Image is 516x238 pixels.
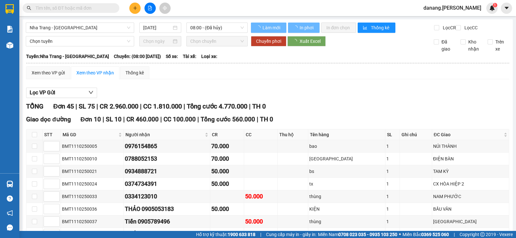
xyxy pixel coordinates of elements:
[228,232,255,237] strong: 1900 633 818
[245,192,276,201] div: 50.000
[210,129,244,140] th: CR
[256,25,262,30] span: loading
[371,24,390,31] span: Thống kê
[278,129,308,140] th: Thu hộ
[61,140,124,153] td: BMT1110250005
[35,5,112,12] input: Tìm tên, số ĐT hoặc mã đơn
[338,232,397,237] strong: 0708 023 035 - 0935 103 250
[266,231,316,238] span: Cung cấp máy in - giấy in:
[211,154,243,163] div: 70.000
[300,24,314,31] span: In phơi
[30,23,130,33] span: Nha Trang - Buôn Ma Thuột
[293,39,300,43] span: loading
[493,38,510,52] span: Trên xe
[260,231,261,238] span: |
[143,38,172,45] input: Chọn ngày
[385,129,400,140] th: SL
[159,3,171,14] button: aim
[183,53,196,60] span: Tài xế:
[358,23,395,33] button: bar-chartThống kê
[61,190,124,203] td: BMT1110250033
[211,205,243,214] div: 50.000
[7,224,13,231] span: message
[75,29,131,38] div: 0962889854
[433,193,508,200] div: NAM PHƯỚC
[88,90,94,95] span: down
[211,179,243,188] div: 50.000
[434,131,502,138] span: ĐC Giao
[386,218,399,225] div: 1
[251,36,286,46] button: Chuyển phơi
[129,3,141,14] button: plus
[187,102,247,110] span: Tổng cước 4.770.000
[61,215,124,228] td: BMT1110250037
[251,23,286,33] button: Làm mới
[386,205,399,213] div: 1
[75,41,85,48] span: DĐ:
[245,217,276,226] div: 50.000
[190,23,243,33] span: 08:00 - (Đã hủy)
[433,205,508,213] div: BẦU VÂN
[466,38,482,52] span: Kho nhận
[433,231,508,238] div: Cx 18
[257,116,258,123] span: |
[493,3,497,7] sup: 1
[201,116,255,123] span: Tổng cước 560.000
[63,131,117,138] span: Mã GD
[244,129,278,140] th: CC
[7,210,13,216] span: notification
[133,6,137,10] span: plus
[5,5,15,12] span: Gửi:
[433,143,508,150] div: NÚI THÀNH
[26,116,71,123] span: Giao dọc đường
[196,231,255,238] span: Hỗ trợ kỹ thuật:
[433,180,508,187] div: CX HÒA HIỆP 2
[166,53,178,60] span: Số xe:
[114,53,161,60] span: Chuyến: (08:00 [DATE])
[100,102,138,110] span: CR 2.960.000
[62,180,123,187] div: BMT1110250024
[125,154,209,163] div: 0788052153
[125,131,203,138] span: Người nhận
[399,233,401,236] span: ⚪️
[197,116,199,123] span: |
[489,5,495,11] img: icon-new-feature
[309,180,384,187] div: tx
[309,218,384,225] div: thùng
[53,102,74,110] span: Đơn 45
[400,129,432,140] th: Ghi chú
[126,116,159,123] span: CR 460.000
[386,193,399,200] div: 1
[321,23,356,33] button: In đơn chọn
[26,102,44,110] span: TỔNG
[363,25,368,31] span: bar-chart
[480,232,485,237] span: copyright
[318,231,397,238] span: Miền Nam
[163,6,167,10] span: aim
[7,195,13,202] span: question-circle
[6,42,13,49] img: warehouse-icon
[5,5,71,28] div: [GEOGRAPHIC_DATA] (Hàng)
[125,192,209,201] div: 0334123010
[293,25,299,30] span: loading
[421,232,449,237] strong: 0369 525 060
[125,142,209,151] div: 0976154865
[79,102,95,110] span: SL 75
[386,155,399,162] div: 1
[140,102,142,110] span: |
[30,36,130,46] span: Chọn tuyến
[62,155,123,162] div: BMT1110250010
[61,178,124,190] td: BMT1110250024
[85,38,121,49] span: Buôn hồ
[309,193,384,200] div: thùng
[386,231,399,238] div: 1
[184,102,185,110] span: |
[433,218,508,225] div: [GEOGRAPHIC_DATA]
[61,165,124,178] td: BMT1110250021
[125,167,209,176] div: 0934888721
[75,5,131,21] div: Buôn Mê Thuột
[160,116,162,123] span: |
[76,69,114,76] div: Xem theo VP nhận
[164,116,196,123] span: CC 100.000
[433,168,508,175] div: TAM KỲ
